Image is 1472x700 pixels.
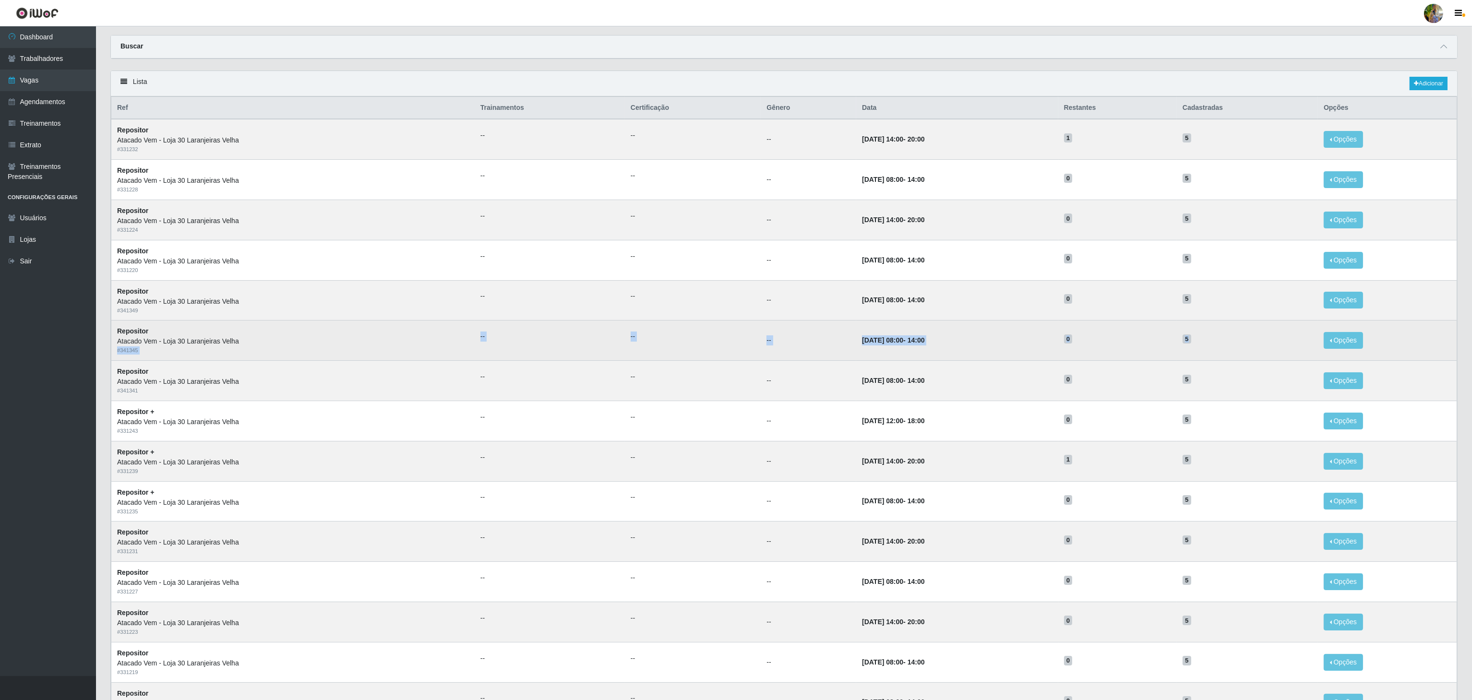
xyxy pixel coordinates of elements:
[1183,254,1191,263] span: 5
[117,266,469,274] div: # 331220
[862,618,903,626] time: [DATE] 14:00
[117,145,469,154] div: # 331232
[1324,453,1363,470] button: Opções
[117,658,469,668] div: Atacado Vem - Loja 30 Laranjeiras Velha
[1064,375,1073,384] span: 0
[1183,535,1191,545] span: 5
[761,97,856,119] th: Gênero
[117,628,469,636] div: # 331223
[631,452,755,463] ul: --
[862,618,924,626] strong: -
[761,320,856,361] td: --
[1064,294,1073,304] span: 0
[1064,174,1073,183] span: 0
[631,533,755,543] ul: --
[908,497,925,505] time: 14:00
[117,207,148,214] strong: Repositor
[631,372,755,382] ul: --
[862,216,924,224] strong: -
[117,166,148,174] strong: Repositor
[761,481,856,522] td: --
[761,280,856,320] td: --
[1064,576,1073,585] span: 0
[862,578,924,585] strong: -
[761,562,856,602] td: --
[117,668,469,676] div: # 331219
[1183,495,1191,505] span: 5
[117,377,469,387] div: Atacado Vem - Loja 30 Laranjeiras Velha
[631,211,755,221] ul: --
[117,247,148,255] strong: Repositor
[862,457,924,465] strong: -
[117,387,469,395] div: # 341341
[480,573,619,583] ul: --
[16,7,59,19] img: CoreUI Logo
[117,537,469,547] div: Atacado Vem - Loja 30 Laranjeiras Velha
[862,176,903,183] time: [DATE] 08:00
[1318,97,1457,119] th: Opções
[480,533,619,543] ul: --
[117,186,469,194] div: # 331228
[1183,294,1191,304] span: 5
[862,336,924,344] strong: -
[117,307,469,315] div: # 341349
[862,417,903,425] time: [DATE] 12:00
[480,211,619,221] ul: --
[862,256,924,264] strong: -
[1183,616,1191,625] span: 5
[475,97,625,119] th: Trainamentos
[908,256,925,264] time: 14:00
[631,613,755,623] ul: --
[1324,573,1363,590] button: Opções
[480,251,619,261] ul: --
[117,609,148,617] strong: Repositor
[908,457,925,465] time: 20:00
[1324,614,1363,630] button: Opções
[1064,334,1073,344] span: 0
[1064,415,1073,424] span: 0
[908,296,925,304] time: 14:00
[862,256,903,264] time: [DATE] 08:00
[480,332,619,342] ul: --
[117,588,469,596] div: # 331227
[1324,372,1363,389] button: Opções
[908,658,925,666] time: 14:00
[1177,97,1318,119] th: Cadastradas
[1324,493,1363,510] button: Opções
[1064,495,1073,505] span: 0
[862,336,903,344] time: [DATE] 08:00
[117,346,469,355] div: # 341345
[1064,133,1073,143] span: 1
[856,97,1058,119] th: Data
[480,131,619,141] ul: --
[117,176,469,186] div: Atacado Vem - Loja 30 Laranjeiras Velha
[862,537,924,545] strong: -
[1064,455,1073,464] span: 1
[631,131,755,141] ul: --
[862,377,903,384] time: [DATE] 08:00
[862,135,924,143] strong: -
[862,417,924,425] strong: -
[480,412,619,422] ul: --
[1064,214,1073,223] span: 0
[1324,252,1363,269] button: Opções
[117,427,469,435] div: # 331243
[120,42,143,50] strong: Buscar
[1064,254,1073,263] span: 0
[480,653,619,664] ul: --
[908,176,925,183] time: 14:00
[761,602,856,642] td: --
[117,408,154,415] strong: Repositor +
[480,613,619,623] ul: --
[480,452,619,463] ul: --
[111,71,1457,96] div: Lista
[117,327,148,335] strong: Repositor
[862,658,924,666] strong: -
[1324,292,1363,308] button: Opções
[862,296,924,304] strong: -
[862,578,903,585] time: [DATE] 08:00
[761,240,856,280] td: --
[117,256,469,266] div: Atacado Vem - Loja 30 Laranjeiras Velha
[117,547,469,556] div: # 331231
[117,689,148,697] strong: Repositor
